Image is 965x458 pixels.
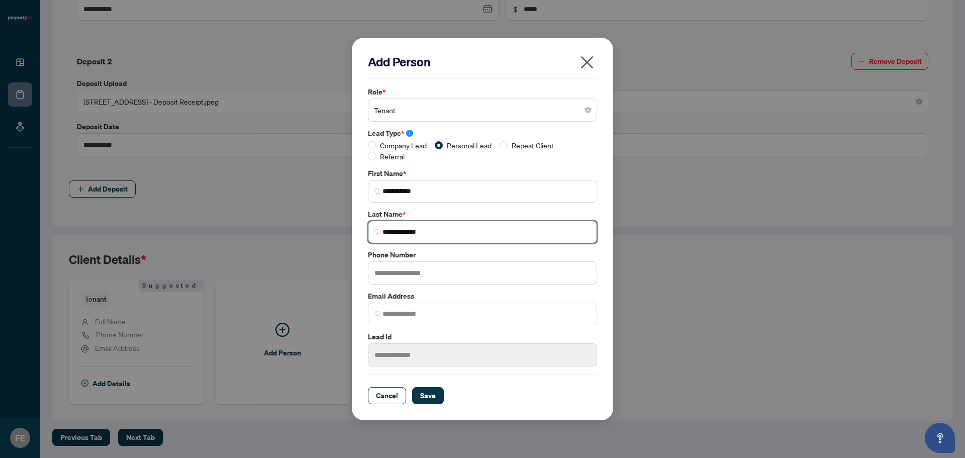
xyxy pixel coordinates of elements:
[368,387,406,404] button: Cancel
[368,128,597,139] label: Lead Type
[420,388,436,404] span: Save
[368,86,597,98] label: Role
[368,168,597,179] label: First Name
[368,54,597,70] h2: Add Person
[376,151,409,162] span: Referral
[376,388,398,404] span: Cancel
[376,140,431,151] span: Company Lead
[374,229,380,235] img: search_icon
[412,387,444,404] button: Save
[368,249,597,260] label: Phone Number
[374,101,591,120] span: Tenant
[368,209,597,220] label: Last Name
[585,107,591,113] span: close-circle
[925,423,955,453] button: Open asap
[368,291,597,302] label: Email Address
[374,189,380,195] img: search_icon
[508,140,558,151] span: Repeat Client
[443,140,496,151] span: Personal Lead
[374,311,380,317] img: search_icon
[368,331,597,342] label: Lead Id
[406,130,413,137] span: info-circle
[579,54,595,70] span: close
